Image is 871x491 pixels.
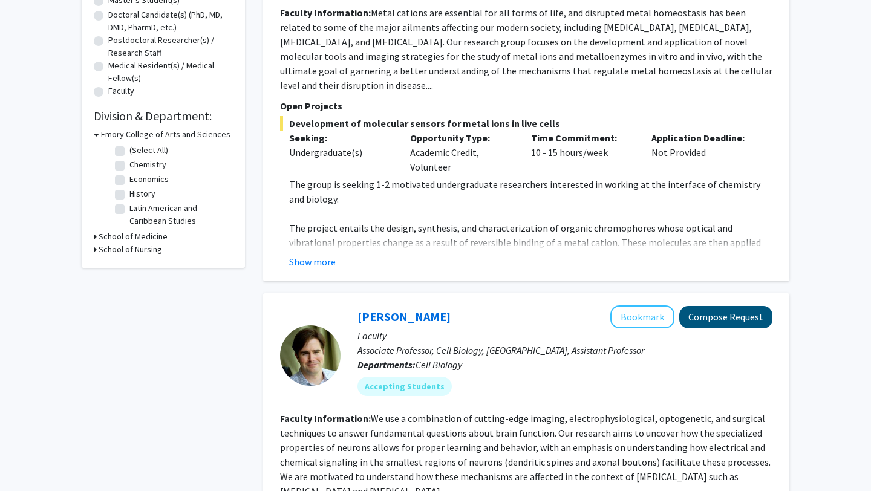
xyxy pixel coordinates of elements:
p: Faculty [357,328,772,343]
div: Undergraduate(s) [289,145,392,160]
div: Not Provided [642,131,763,174]
span: Cell Biology [416,359,462,371]
p: Application Deadline: [651,131,754,145]
a: [PERSON_NAME] [357,309,451,324]
h3: School of Nursing [99,243,162,256]
mat-chip: Accepting Students [357,377,452,396]
div: 10 - 15 hours/week [522,131,643,174]
p: Opportunity Type: [410,131,513,145]
label: History [129,187,155,200]
p: The project entails the design, synthesis, and characterization of organic chromophores whose opt... [289,221,772,279]
label: Chemistry [129,158,166,171]
label: Latin American and Caribbean Studies [129,202,230,227]
label: Postdoctoral Researcher(s) / Research Staff [108,34,233,59]
b: Departments: [357,359,416,371]
iframe: Chat [9,437,51,482]
h2: Division & Department: [94,109,233,123]
p: Open Projects [280,99,772,113]
fg-read-more: Metal cations are essential for all forms of life, and disrupted metal homeostasis has been relat... [280,7,772,91]
label: Economics [129,173,169,186]
p: Seeking: [289,131,392,145]
b: Faculty Information: [280,7,371,19]
p: The group is seeking 1-2 motivated undergraduate researchers interested in working at the interfa... [289,177,772,206]
button: Add Matt Rowan to Bookmarks [610,305,674,328]
span: Development of molecular sensors for metal ions in live cells [280,116,772,131]
button: Compose Request to Matt Rowan [679,306,772,328]
b: Faculty Information: [280,412,371,424]
button: Show more [289,255,336,269]
label: Doctoral Candidate(s) (PhD, MD, DMD, PharmD, etc.) [108,8,233,34]
label: (Select All) [129,144,168,157]
p: Time Commitment: [531,131,634,145]
label: Medical Resident(s) / Medical Fellow(s) [108,59,233,85]
p: Associate Professor, Cell Biology, [GEOGRAPHIC_DATA], Assistant Professor [357,343,772,357]
h3: Emory College of Arts and Sciences [101,128,230,141]
h3: School of Medicine [99,230,168,243]
div: Academic Credit, Volunteer [401,131,522,174]
label: Faculty [108,85,134,97]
